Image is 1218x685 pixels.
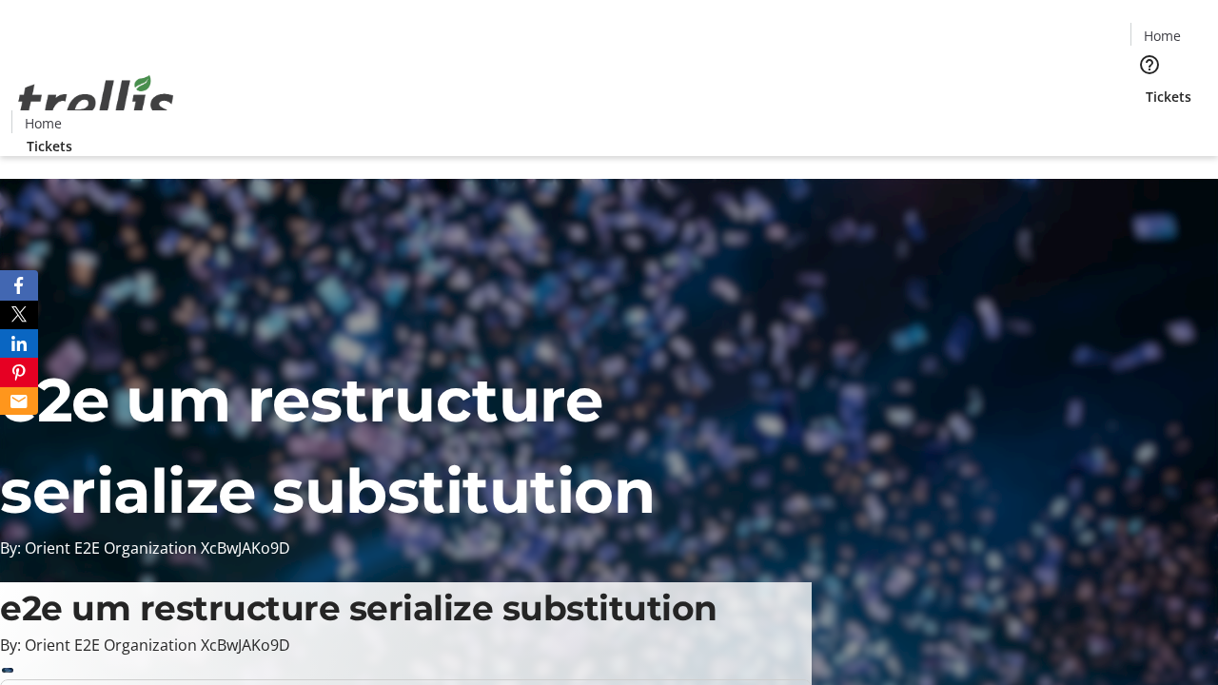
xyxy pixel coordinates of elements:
button: Cart [1130,107,1169,145]
a: Tickets [11,136,88,156]
button: Help [1130,46,1169,84]
img: Orient E2E Organization XcBwJAKo9D's Logo [11,54,181,149]
span: Home [1144,26,1181,46]
a: Home [12,113,73,133]
span: Tickets [1146,87,1191,107]
span: Home [25,113,62,133]
a: Home [1131,26,1192,46]
a: Tickets [1130,87,1207,107]
span: Tickets [27,136,72,156]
